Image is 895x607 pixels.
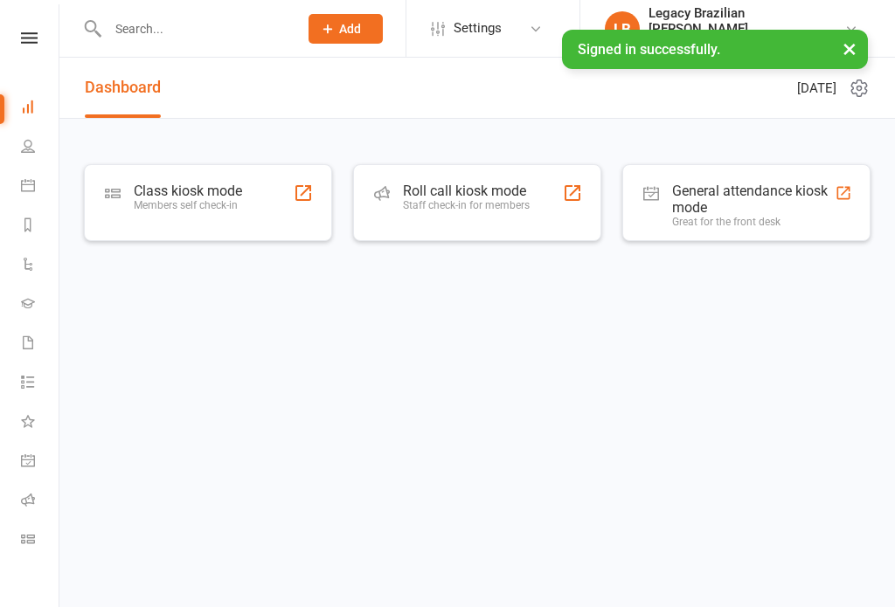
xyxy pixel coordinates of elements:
[403,199,530,211] div: Staff check-in for members
[605,11,640,46] div: LB
[21,404,60,443] a: What's New
[339,22,361,36] span: Add
[21,168,60,207] a: Calendar
[649,5,844,37] div: Legacy Brazilian [PERSON_NAME]
[21,521,60,561] a: Class kiosk mode
[21,207,60,246] a: Reports
[797,78,836,99] span: [DATE]
[134,183,242,199] div: Class kiosk mode
[672,216,835,228] div: Great for the front desk
[21,443,60,482] a: General attendance kiosk mode
[21,482,60,521] a: Roll call kiosk mode
[309,14,383,44] button: Add
[578,41,720,58] span: Signed in successfully.
[134,199,242,211] div: Members self check-in
[21,128,60,168] a: People
[834,30,865,67] button: ×
[102,17,286,41] input: Search...
[454,9,502,48] span: Settings
[403,183,530,199] div: Roll call kiosk mode
[85,58,161,118] a: Dashboard
[672,183,835,216] div: General attendance kiosk mode
[21,89,60,128] a: Dashboard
